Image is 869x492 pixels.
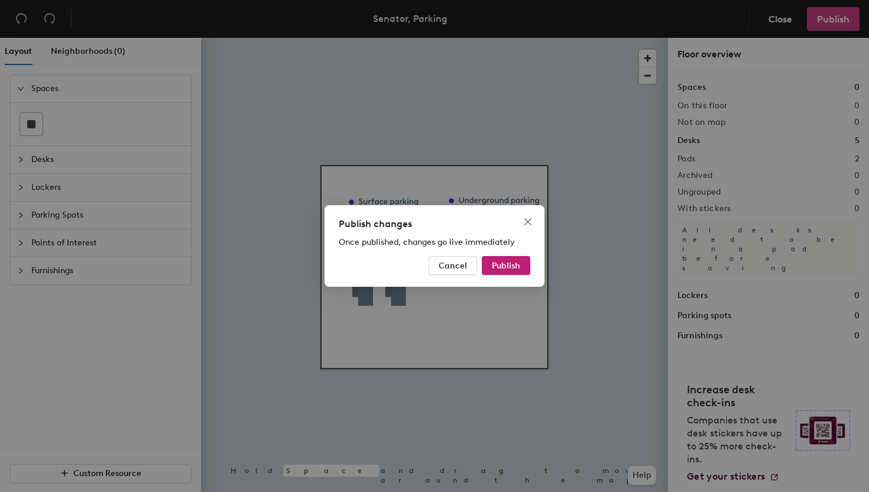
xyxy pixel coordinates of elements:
[429,256,477,275] button: Cancel
[518,217,537,226] span: Close
[339,237,515,247] span: Once published, changes go live immediately
[482,256,530,275] button: Publish
[523,217,533,226] span: close
[439,261,467,271] span: Cancel
[518,212,537,231] button: Close
[339,217,530,231] div: Publish changes
[492,261,520,271] span: Publish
